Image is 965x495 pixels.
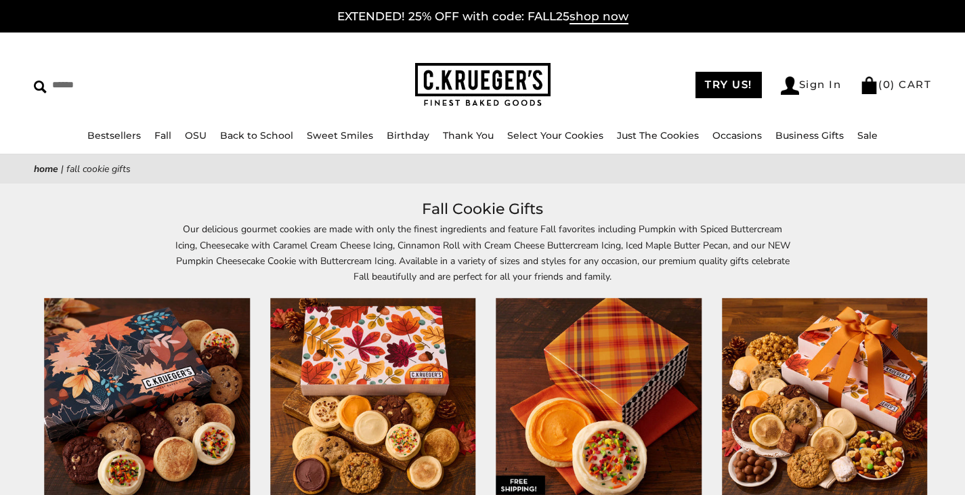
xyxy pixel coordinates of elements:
[781,77,842,95] a: Sign In
[507,129,603,142] a: Select Your Cookies
[66,163,131,175] span: Fall Cookie Gifts
[860,77,878,94] img: Bag
[54,197,911,221] h1: Fall Cookie Gifts
[570,9,628,24] span: shop now
[695,72,762,98] a: TRY US!
[337,9,628,24] a: EXTENDED! 25% OFF with code: FALL25shop now
[857,129,878,142] a: Sale
[781,77,799,95] img: Account
[775,129,844,142] a: Business Gifts
[175,223,790,282] span: Our delicious gourmet cookies are made with only the finest ingredients and feature Fall favorite...
[387,129,429,142] a: Birthday
[443,129,494,142] a: Thank You
[87,129,141,142] a: Bestsellers
[860,78,931,91] a: (0) CART
[617,129,699,142] a: Just The Cookies
[34,74,244,95] input: Search
[883,78,891,91] span: 0
[712,129,762,142] a: Occasions
[415,63,551,107] img: C.KRUEGER'S
[154,129,171,142] a: Fall
[34,161,931,177] nav: breadcrumbs
[220,129,293,142] a: Back to School
[185,129,207,142] a: OSU
[307,129,373,142] a: Sweet Smiles
[61,163,64,175] span: |
[34,81,47,93] img: Search
[34,163,58,175] a: Home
